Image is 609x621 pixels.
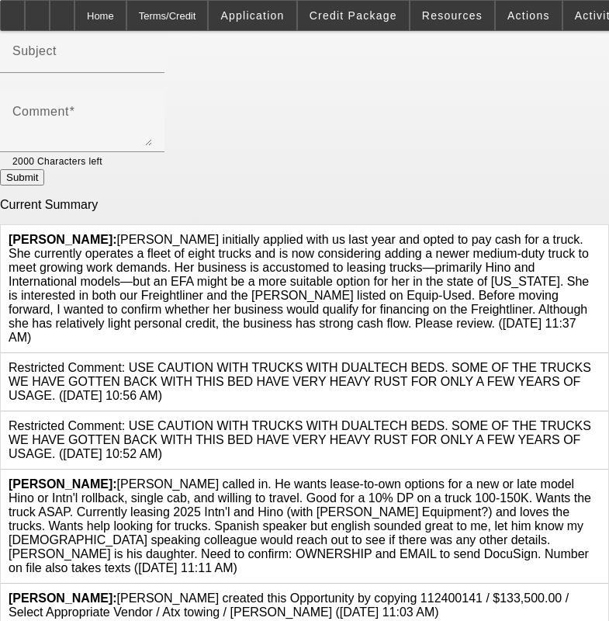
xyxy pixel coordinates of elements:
[507,9,550,22] span: Actions
[9,233,117,246] b: [PERSON_NAME]:
[9,233,589,344] span: [PERSON_NAME] initially applied with us last year and opted to pay cash for a truck. She currentl...
[12,152,102,169] mat-hint: 2000 Characters left
[298,1,409,30] button: Credit Package
[9,477,591,574] span: [PERSON_NAME] called in. He wants lease-to-own options for a new or late model Hino or Intn'l rol...
[9,592,117,605] b: [PERSON_NAME]:
[9,419,591,460] span: Restricted Comment: USE CAUTION WITH TRUCKS WITH DUALTECH BEDS. SOME OF THE TRUCKS WE HAVE GOTTEN...
[310,9,397,22] span: Credit Package
[12,44,57,57] mat-label: Subject
[9,592,569,619] span: [PERSON_NAME] created this Opportunity by copying 112400141 / $133,500.00 / Select Appropriate Ve...
[220,9,284,22] span: Application
[209,1,296,30] button: Application
[9,361,591,402] span: Restricted Comment: USE CAUTION WITH TRUCKS WITH DUALTECH BEDS. SOME OF THE TRUCKS WE HAVE GOTTEN...
[410,1,494,30] button: Resources
[422,9,483,22] span: Resources
[12,105,69,118] mat-label: Comment
[9,477,117,491] b: [PERSON_NAME]:
[496,1,562,30] button: Actions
